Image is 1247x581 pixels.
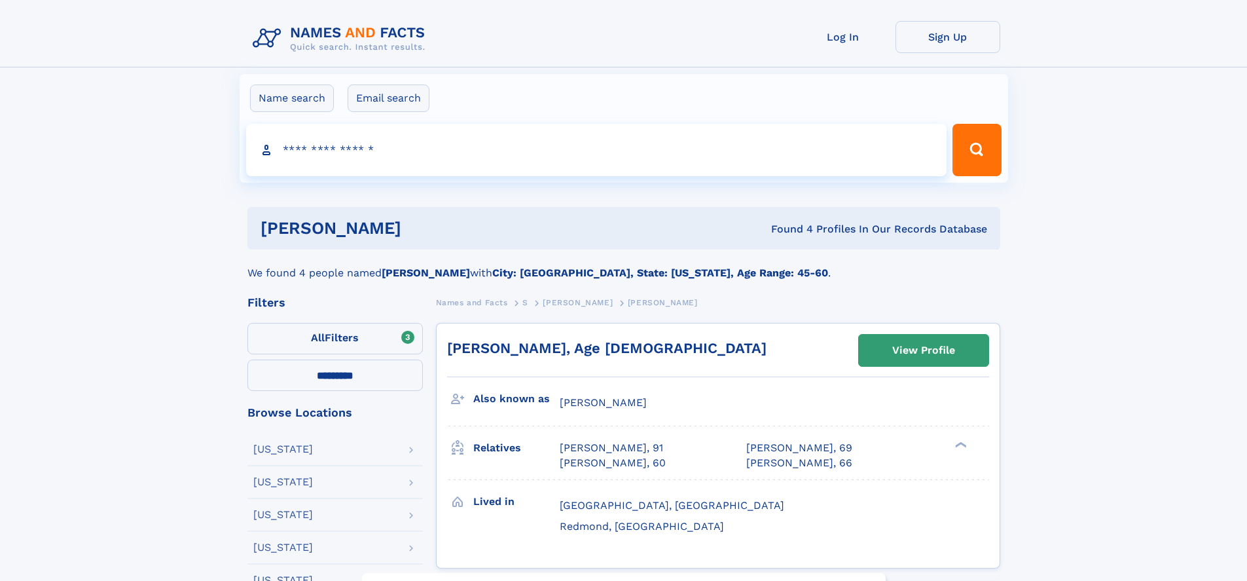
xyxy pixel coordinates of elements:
[586,222,987,236] div: Found 4 Profiles In Our Records Database
[247,323,423,354] label: Filters
[247,297,423,309] div: Filters
[492,267,828,279] b: City: [GEOGRAPHIC_DATA], State: [US_STATE], Age Range: 45-60
[628,298,698,307] span: [PERSON_NAME]
[859,335,988,366] a: View Profile
[560,441,663,455] a: [PERSON_NAME], 91
[253,542,313,553] div: [US_STATE]
[261,220,587,236] h1: [PERSON_NAME]
[473,491,560,513] h3: Lived in
[560,396,647,409] span: [PERSON_NAME]
[247,250,1000,281] div: We found 4 people named with .
[247,21,436,56] img: Logo Names and Facts
[253,510,313,520] div: [US_STATE]
[250,84,334,112] label: Name search
[436,294,508,310] a: Names and Facts
[522,298,528,307] span: S
[560,499,784,512] span: [GEOGRAPHIC_DATA], [GEOGRAPHIC_DATA]
[895,21,1000,53] a: Sign Up
[791,21,895,53] a: Log In
[348,84,429,112] label: Email search
[746,456,852,470] a: [PERSON_NAME], 66
[311,331,325,344] span: All
[952,124,1001,176] button: Search Button
[952,441,967,449] div: ❯
[560,520,724,533] span: Redmond, [GEOGRAPHIC_DATA]
[473,388,560,410] h3: Also known as
[746,441,852,455] a: [PERSON_NAME], 69
[543,298,613,307] span: [PERSON_NAME]
[543,294,613,310] a: [PERSON_NAME]
[473,437,560,459] h3: Relatives
[253,444,313,455] div: [US_STATE]
[560,456,666,470] a: [PERSON_NAME], 60
[253,477,313,487] div: [US_STATE]
[447,340,767,356] a: [PERSON_NAME], Age [DEMOGRAPHIC_DATA]
[382,267,470,279] b: [PERSON_NAME]
[522,294,528,310] a: S
[246,124,947,176] input: search input
[247,407,423,419] div: Browse Locations
[892,335,955,365] div: View Profile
